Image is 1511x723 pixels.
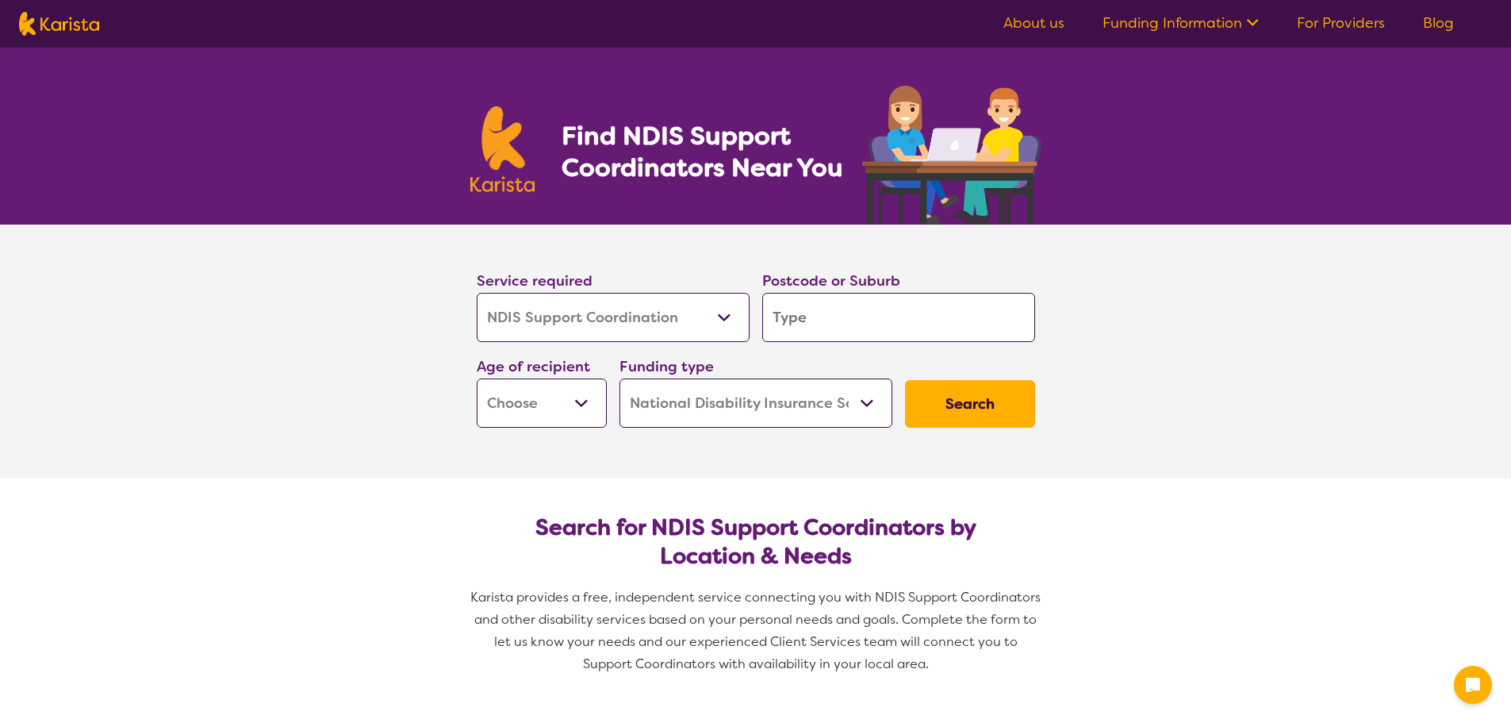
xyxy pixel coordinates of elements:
[762,293,1035,342] input: Type
[562,120,855,183] h1: Find NDIS Support Coordinators Near You
[477,357,590,376] label: Age of recipient
[19,12,99,36] img: Karista logo
[470,106,535,192] img: Karista logo
[489,513,1022,571] h2: Search for NDIS Support Coordinators by Location & Needs
[862,86,1041,225] img: support-coordination
[619,357,714,376] label: Funding type
[1423,13,1454,33] a: Blog
[762,271,900,290] label: Postcode or Suburb
[477,271,593,290] label: Service required
[1297,13,1385,33] a: For Providers
[1103,13,1259,33] a: Funding Information
[905,380,1035,428] button: Search
[1003,13,1064,33] a: About us
[470,589,1044,672] span: Karista provides a free, independent service connecting you with NDIS Support Coordinators and ot...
